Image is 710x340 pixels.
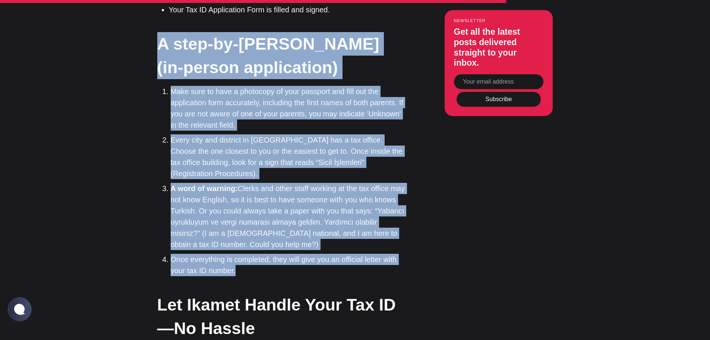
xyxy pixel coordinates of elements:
input: Your email address [454,74,543,89]
h2: Let Ikamet Handle Your Tax ID—No Hassle [157,293,407,340]
li: Once everything is completed, they will give you an official letter with your tax ID number. [171,254,407,276]
button: Subscribe [457,92,541,107]
small: Newsletter [454,18,543,23]
li: Every city and district in [GEOGRAPHIC_DATA] has a tax office. Choose the one closest to you or t... [171,134,407,179]
li: Your Tax ID Application Form is filled and signed. [169,4,407,15]
h3: Get all the latest posts delivered straight to your inbox. [454,27,543,68]
h2: A step-by-[PERSON_NAME] (in-person application) [157,32,407,79]
li: Make sure to have a photocopy of your passport and fill out the application form accurately, incl... [171,86,407,131]
strong: A word of warning: [171,184,238,193]
li: Clerks and other staff working at the tax office may not know English, so it is best to have some... [171,183,407,250]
